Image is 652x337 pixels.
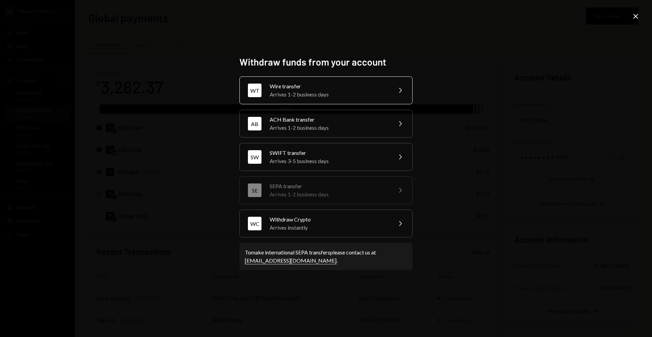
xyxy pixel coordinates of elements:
[248,117,261,130] div: AB
[239,110,413,138] button: ABACH Bank transferArrives 1-2 business days
[248,84,261,97] div: WT
[270,182,388,190] div: SEPA transfer
[270,82,388,90] div: Wire transfer
[239,143,413,171] button: SWSWIFT transferArrives 3-5 business days
[270,90,388,99] div: Arrives 1-2 business days
[270,190,388,198] div: Arrives 1-2 business days
[248,183,261,197] div: SE
[239,55,413,69] h2: Withdraw funds from your account
[270,149,388,157] div: SWIFT transfer
[270,157,388,165] div: Arrives 3-5 business days
[248,217,261,230] div: WC
[270,224,388,232] div: Arrives instantly
[239,176,413,204] button: SESEPA transferArrives 1-2 business days
[239,210,413,237] button: WCWithdraw CryptoArrives instantly
[270,124,388,132] div: Arrives 1-2 business days
[245,257,337,264] a: [EMAIL_ADDRESS][DOMAIN_NAME]
[270,215,388,224] div: Withdraw Crypto
[270,116,388,124] div: ACH Bank transfer
[245,248,407,265] div: To make international SEPA transfers please contact us at .
[248,150,261,164] div: SW
[239,76,413,104] button: WTWire transferArrives 1-2 business days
